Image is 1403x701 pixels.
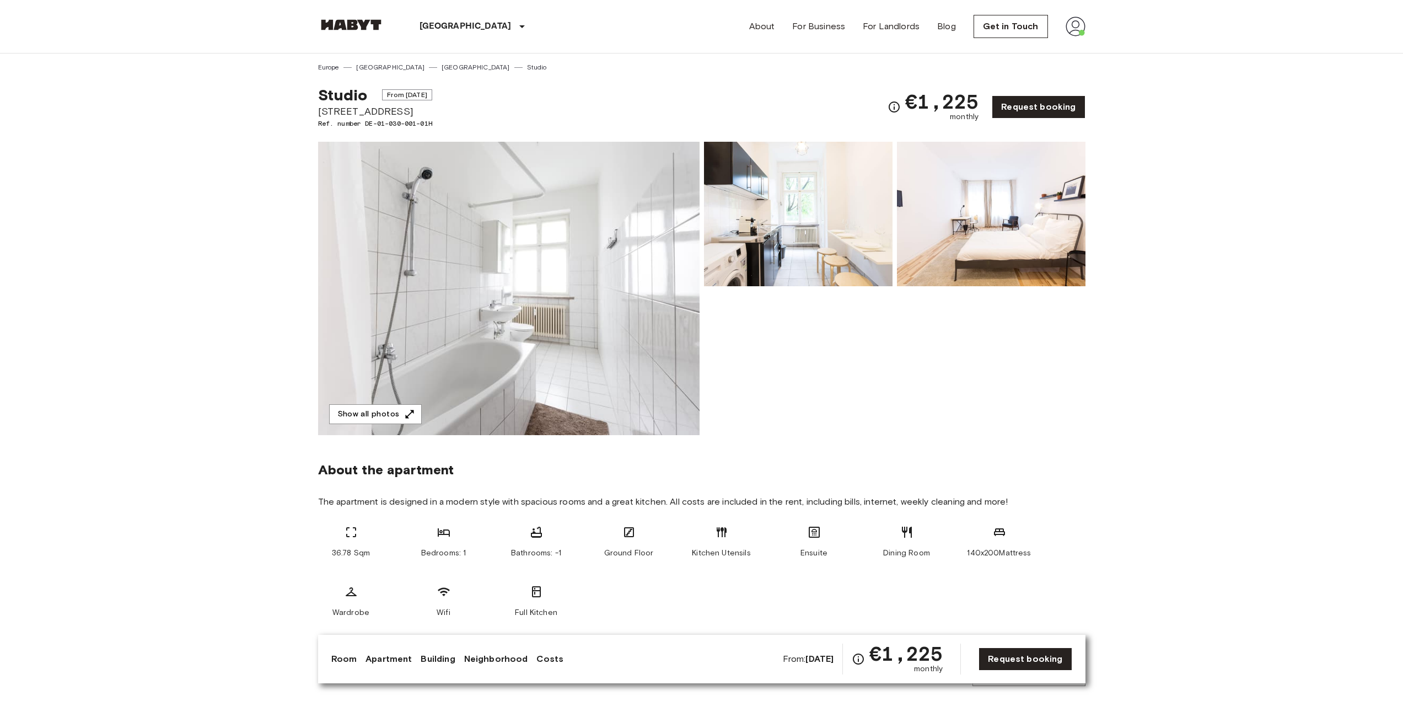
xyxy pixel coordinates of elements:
svg: Check cost overview for full price breakdown. Please note that discounts apply to new joiners onl... [852,652,865,666]
span: Wifi [437,607,450,618]
a: Costs [536,652,563,666]
span: 36.78 Sqm [332,548,370,559]
a: Building [421,652,455,666]
span: Ensuite [800,548,827,559]
span: Bedrooms: 1 [421,548,466,559]
span: Ground Floor [604,548,654,559]
span: monthly [914,663,943,675]
a: Blog [937,20,956,33]
button: Show all photos [329,404,422,425]
a: About [749,20,775,33]
a: [GEOGRAPHIC_DATA] [442,62,510,72]
a: Apartment [365,652,412,666]
span: €1,225 [869,644,943,663]
b: [DATE] [805,654,834,664]
a: For Landlords [863,20,920,33]
a: Get in Touch [974,15,1048,38]
img: Habyt [318,19,384,30]
img: Marketing picture of unit DE-01-030-001-01H [318,142,700,435]
span: From: [783,653,834,665]
span: The apartment is designed in a modern style with spacious rooms and a great kitchen. All costs ar... [318,496,1085,508]
a: Neighborhood [464,652,528,666]
img: Picture of unit DE-01-030-001-01H [897,142,1085,286]
span: monthly [950,111,979,122]
img: Picture of unit DE-01-030-001-01H [704,142,893,286]
a: Room [331,652,357,666]
a: Studio [527,62,547,72]
span: Full Kitchen [515,607,557,618]
a: Request booking [992,95,1085,119]
span: Bathrooms: -1 [511,548,561,559]
a: [GEOGRAPHIC_DATA] [356,62,424,72]
a: Request booking [979,648,1072,671]
svg: Check cost overview for full price breakdown. Please note that discounts apply to new joiners onl... [888,100,901,114]
span: About the apartment [318,462,454,478]
span: Wardrobe [332,607,369,618]
span: €1,225 [905,92,979,111]
img: avatar [1066,17,1085,36]
span: 140x200Mattress [967,548,1031,559]
span: Kitchen Utensils [692,548,750,559]
p: [GEOGRAPHIC_DATA] [420,20,512,33]
span: From [DATE] [382,89,432,100]
span: Studio [318,85,368,104]
a: Europe [318,62,340,72]
a: For Business [792,20,845,33]
span: Dining Room [883,548,930,559]
span: Ref. number DE-01-030-001-01H [318,119,432,129]
span: [STREET_ADDRESS] [318,104,432,119]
